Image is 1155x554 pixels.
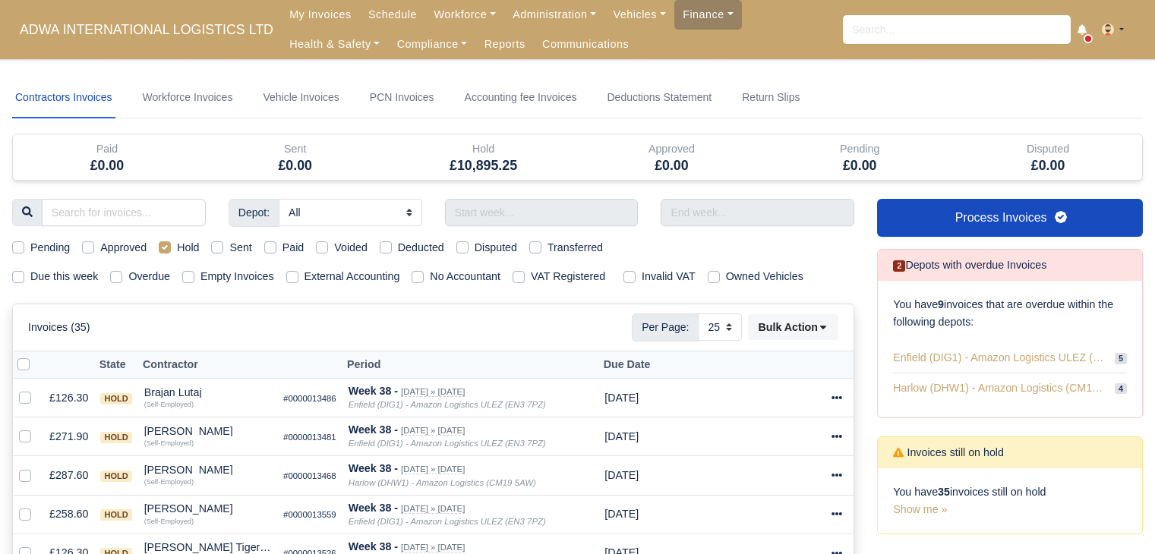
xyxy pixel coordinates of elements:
[878,468,1142,534] div: You have invoices still on hold
[893,503,947,515] a: Show me »
[144,387,271,398] div: Brajan Lutaj
[349,517,546,526] i: Enfield (DIG1) - Amazon Logistics ULEZ (EN3 7PZ)
[534,30,638,59] a: Communications
[954,134,1142,180] div: Disputed
[30,268,98,285] label: Due this week
[726,268,803,285] label: Owned Vehicles
[893,296,1127,331] p: You have invoices that are overdue within the following depots:
[349,423,398,436] strong: Week 38 -
[390,134,578,180] div: Hold
[401,426,465,436] small: [DATE] » [DATE]
[30,239,70,257] label: Pending
[739,77,803,118] a: Return Slips
[12,15,281,45] a: ADWA INTERNATIONAL LOGISTICS LTD
[661,199,854,226] input: End week...
[598,351,667,379] th: Due Date
[283,471,336,480] small: #0000013468
[748,314,838,340] button: Bulk Action
[283,510,336,519] small: #0000013559
[401,464,465,474] small: [DATE] » [DATE]
[24,140,190,158] div: Paid
[349,478,536,487] i: Harlow (DHW1) - Amazon Logistics (CM19 5AW)
[1115,383,1127,395] span: 4
[12,77,115,118] a: Contractors Invoices
[531,268,605,285] label: VAT Registered
[349,385,398,397] strong: Week 38 -
[777,140,942,158] div: Pending
[24,158,190,174] h5: £0.00
[43,417,94,456] td: £271.90
[94,351,137,379] th: State
[765,134,954,180] div: Pending
[100,509,131,521] span: hold
[401,543,465,552] small: [DATE] » [DATE]
[388,30,475,59] a: Compliance
[342,351,599,379] th: Period
[12,14,281,45] span: ADWA INTERNATIONAL LOGISTICS LTD
[43,456,94,495] td: £287.60
[283,433,336,442] small: #0000013481
[144,478,194,486] small: (Self-Employed)
[476,30,534,59] a: Reports
[1079,481,1155,554] iframe: Chat Widget
[349,502,398,514] strong: Week 38 -
[893,379,1109,397] span: Harlow (DHW1) - Amazon Logistics (CM19 5AW)
[283,394,336,403] small: #0000013486
[462,77,580,118] a: Accounting fee Invoices
[281,30,389,59] a: Health & Safety
[43,495,94,534] td: £258.60
[213,158,378,174] h5: £0.00
[589,140,754,158] div: Approved
[604,430,639,442] span: 1 week from now
[604,392,639,404] span: 1 week from now
[401,504,465,514] small: [DATE] » [DATE]
[138,351,277,379] th: Contractor
[128,268,170,285] label: Overdue
[144,503,271,514] div: [PERSON_NAME]
[401,140,566,158] div: Hold
[893,349,1109,367] span: Enfield (DIG1) - Amazon Logistics ULEZ (EN3 7PZ)
[938,298,944,310] strong: 9
[144,464,271,475] div: [PERSON_NAME]
[349,462,398,474] strong: Week 38 -
[28,321,90,334] h6: Invoices (35)
[349,400,546,409] i: Enfield (DIG1) - Amazon Logistics ULEZ (EN3 7PZ)
[282,239,305,257] label: Paid
[401,158,566,174] h5: £10,895.25
[349,540,398,552] strong: Week 38 -
[777,158,942,174] h5: £0.00
[229,199,279,226] span: Depot:
[200,268,274,285] label: Empty Invoices
[893,343,1127,373] a: Enfield (DIG1) - Amazon Logistics ULEZ (EN3 7PZ) 5
[893,446,1004,459] h6: Invoices still on hold
[367,77,437,118] a: PCN Invoices
[140,77,236,118] a: Workforce Invoices
[604,508,639,520] span: 1 week from now
[1115,353,1127,364] span: 5
[577,134,765,180] div: Approved
[305,268,400,285] label: External Accounting
[334,239,368,257] label: Voided
[548,239,603,257] label: Transferred
[13,134,201,180] div: Paid
[144,426,271,436] div: [PERSON_NAME]
[965,140,1131,158] div: Disputed
[589,158,754,174] h5: £0.00
[632,313,699,341] span: Per Page:
[144,401,194,408] small: (Self-Employed)
[398,239,444,257] label: Deducted
[144,542,271,552] div: [PERSON_NAME] Tigere
[260,77,342,118] a: Vehicle Invoices
[475,239,517,257] label: Disputed
[893,373,1127,403] a: Harlow (DHW1) - Amazon Logistics (CM19 5AW) 4
[877,199,1143,237] a: Process Invoices
[144,439,194,447] small: (Self-Employed)
[965,158,1131,174] h5: £0.00
[843,15,1071,44] input: Search...
[604,469,639,481] span: 1 week from now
